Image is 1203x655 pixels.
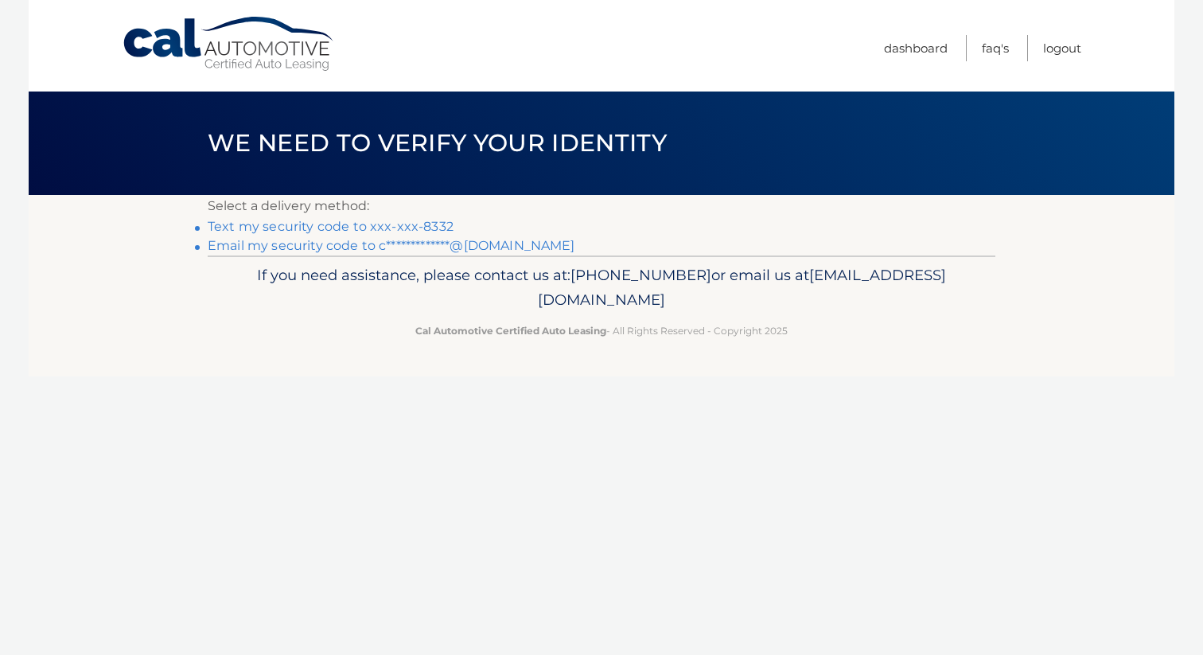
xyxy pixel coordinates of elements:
[122,16,337,72] a: Cal Automotive
[1043,35,1081,61] a: Logout
[208,219,454,234] a: Text my security code to xxx-xxx-8332
[884,35,948,61] a: Dashboard
[982,35,1009,61] a: FAQ's
[218,322,985,339] p: - All Rights Reserved - Copyright 2025
[570,266,711,284] span: [PHONE_NUMBER]
[208,128,667,158] span: We need to verify your identity
[218,263,985,314] p: If you need assistance, please contact us at: or email us at
[208,195,995,217] p: Select a delivery method:
[415,325,606,337] strong: Cal Automotive Certified Auto Leasing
